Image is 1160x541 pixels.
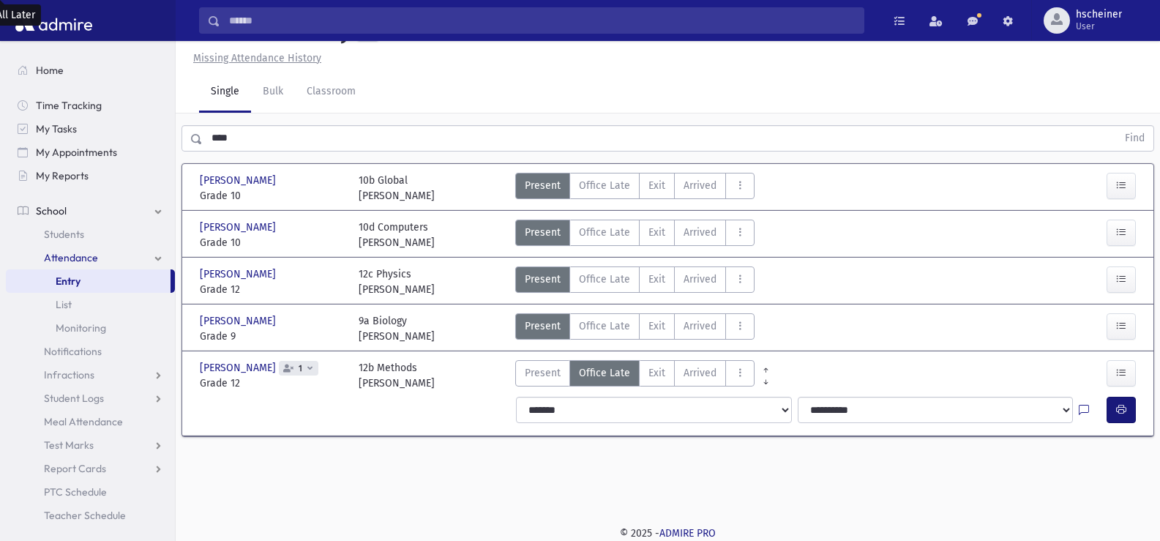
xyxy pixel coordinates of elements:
span: Present [525,272,561,287]
span: Grade 10 [200,188,344,204]
span: Attendance [44,251,98,264]
a: Notifications [6,340,175,363]
a: Monitoring [6,316,175,340]
a: Infractions [6,363,175,387]
span: Monitoring [56,321,106,335]
span: Present [525,365,561,381]
span: Students [44,228,84,241]
span: Arrived [684,225,716,240]
a: Test Marks [6,433,175,457]
span: 1 [296,364,305,373]
span: Office Late [579,178,630,193]
span: Office Late [579,272,630,287]
span: My Appointments [36,146,117,159]
a: Teacher Schedule [6,504,175,527]
span: School [36,204,67,217]
a: Home [6,59,175,82]
a: Time Tracking [6,94,175,117]
div: 10d Computers [PERSON_NAME] [359,220,435,250]
span: Entry [56,275,81,288]
span: List [56,298,72,311]
span: Present [525,225,561,240]
span: Arrived [684,365,716,381]
div: 9a Biology [PERSON_NAME] [359,313,435,344]
span: Arrived [684,178,716,193]
span: Arrived [684,272,716,287]
a: Entry [6,269,171,293]
span: [PERSON_NAME] [200,313,279,329]
span: Teacher Schedule [44,509,126,522]
a: Single [199,72,251,113]
span: Test Marks [44,439,94,452]
span: [PERSON_NAME] [200,360,279,376]
span: Student Logs [44,392,104,405]
span: Home [36,64,64,77]
input: Search [220,7,864,34]
div: 12b Methods [PERSON_NAME] [359,360,435,391]
div: AttTypes [515,313,755,344]
a: Attendance [6,246,175,269]
span: Exit [648,178,665,193]
span: Exit [648,225,665,240]
span: [PERSON_NAME] [200,220,279,235]
span: Notifications [44,345,102,358]
span: Office Late [579,365,630,381]
span: hscheiner [1076,9,1122,20]
span: Meal Attendance [44,415,123,428]
a: List [6,293,175,316]
a: Students [6,223,175,246]
div: 10b Global [PERSON_NAME] [359,173,435,204]
div: AttTypes [515,360,755,391]
div: © 2025 - [199,526,1137,541]
span: Office Late [579,225,630,240]
span: [PERSON_NAME] [200,266,279,282]
div: 12c Physics [PERSON_NAME] [359,266,435,297]
span: Report Cards [44,462,106,475]
span: Infractions [44,368,94,381]
span: Exit [648,365,665,381]
span: Exit [648,318,665,334]
span: My Tasks [36,122,77,135]
a: Meal Attendance [6,410,175,433]
a: Missing Attendance History [187,52,321,64]
a: Student Logs [6,387,175,410]
span: Arrived [684,318,716,334]
span: Office Late [579,318,630,334]
a: Report Cards [6,457,175,480]
span: Present [525,178,561,193]
span: Present [525,318,561,334]
span: Grade 9 [200,329,344,344]
div: AttTypes [515,266,755,297]
img: AdmirePro [12,6,96,35]
a: School [6,199,175,223]
span: Grade 12 [200,282,344,297]
span: Grade 10 [200,235,344,250]
a: Classroom [295,72,367,113]
button: Find [1116,126,1153,151]
div: AttTypes [515,173,755,204]
a: My Appointments [6,141,175,164]
span: User [1076,20,1122,32]
span: Time Tracking [36,99,102,112]
u: Missing Attendance History [193,52,321,64]
span: PTC Schedule [44,485,107,499]
span: My Reports [36,169,89,182]
a: My Reports [6,164,175,187]
a: Bulk [251,72,295,113]
span: [PERSON_NAME] [200,173,279,188]
div: AttTypes [515,220,755,250]
span: Grade 12 [200,376,344,391]
a: My Tasks [6,117,175,141]
span: Exit [648,272,665,287]
a: PTC Schedule [6,480,175,504]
